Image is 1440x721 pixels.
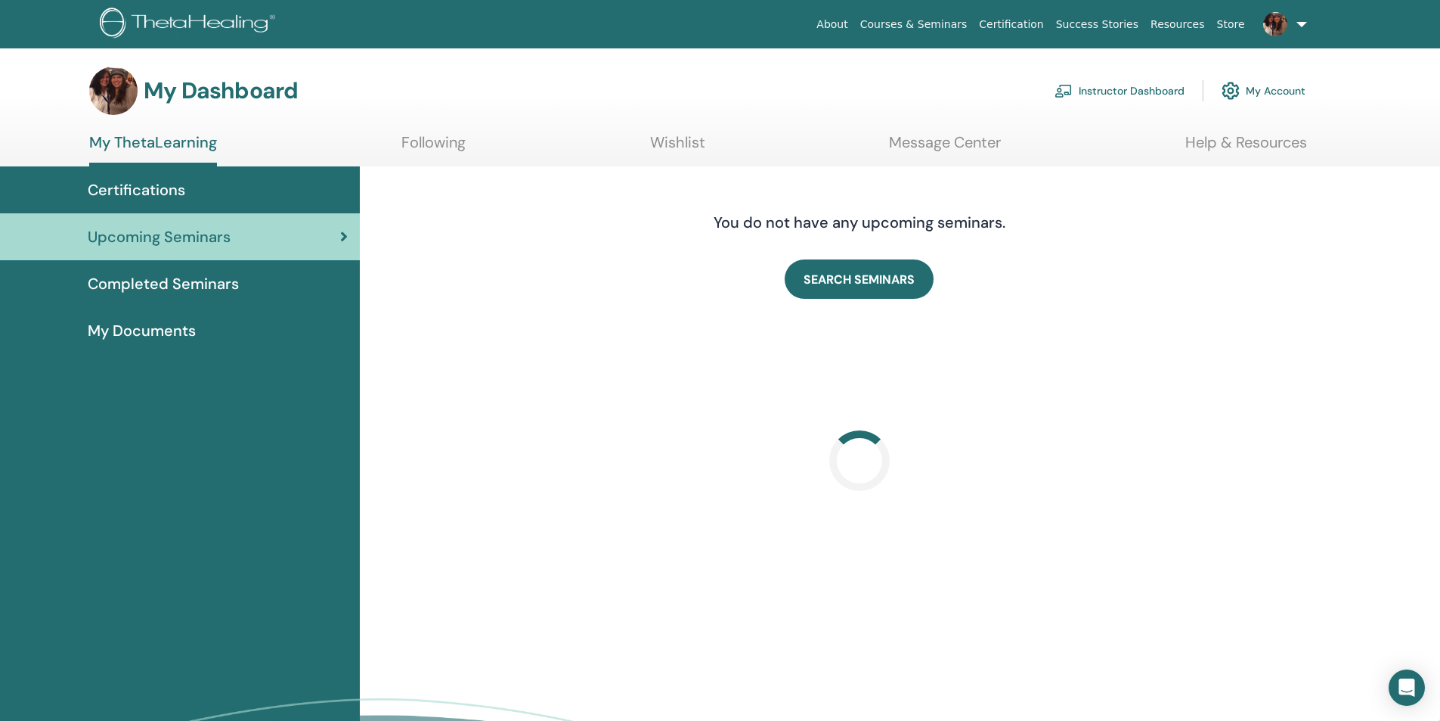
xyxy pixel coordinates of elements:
[973,11,1049,39] a: Certification
[1054,84,1073,98] img: chalkboard-teacher.svg
[889,133,1001,163] a: Message Center
[621,213,1098,232] h4: You do not have any upcoming seminars.
[89,67,138,115] img: default.jpg
[89,133,217,166] a: My ThetaLearning
[1050,11,1144,39] a: Success Stories
[1263,12,1287,36] img: default.jpg
[1054,74,1185,107] a: Instructor Dashboard
[650,133,705,163] a: Wishlist
[88,272,239,295] span: Completed Seminars
[88,319,196,342] span: My Documents
[1222,74,1305,107] a: My Account
[100,8,280,42] img: logo.png
[854,11,974,39] a: Courses & Seminars
[144,77,298,104] h3: My Dashboard
[1222,78,1240,104] img: cog.svg
[785,259,934,299] a: SEARCH SEMINARS
[804,272,915,287] span: SEARCH SEMINARS
[1389,670,1425,706] div: Open Intercom Messenger
[88,225,231,248] span: Upcoming Seminars
[88,179,185,201] span: Certifications
[401,133,466,163] a: Following
[810,11,853,39] a: About
[1144,11,1211,39] a: Resources
[1211,11,1251,39] a: Store
[1185,133,1307,163] a: Help & Resources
